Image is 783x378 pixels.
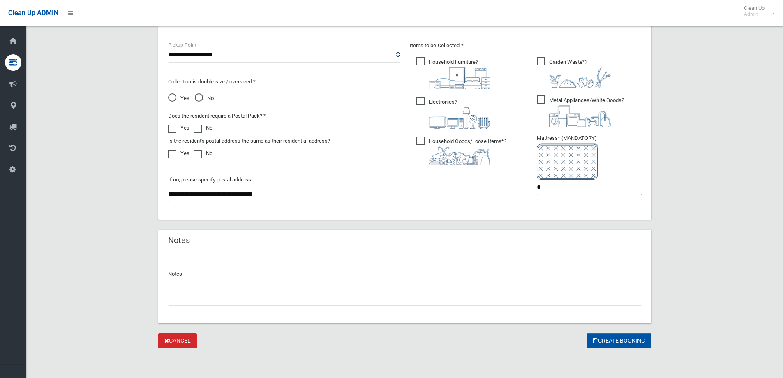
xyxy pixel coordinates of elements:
label: Is the resident's postal address the same as their residential address? [168,136,330,146]
header: Notes [158,232,200,248]
img: aa9efdbe659d29b613fca23ba79d85cb.png [429,67,490,89]
p: Items to be Collected * [410,41,642,51]
label: Does the resident require a Postal Pack? * [168,111,266,121]
span: Yes [168,93,189,103]
i: ? [429,99,490,129]
label: Yes [168,123,189,133]
p: Collection is double size / oversized * [168,77,400,87]
button: Create Booking [587,333,651,348]
span: Household Goods/Loose Items* [416,137,506,165]
span: No [195,93,214,103]
span: Clean Up ADMIN [8,9,58,17]
label: No [194,148,212,158]
span: Metal Appliances/White Goods [537,95,624,127]
img: b13cc3517677393f34c0a387616ef184.png [429,146,490,165]
i: ? [429,59,490,89]
img: e7408bece873d2c1783593a074e5cb2f.png [537,143,598,180]
small: Admin [744,11,765,17]
span: Household Furniture [416,57,490,89]
span: Garden Waste* [537,57,611,88]
span: Electronics [416,97,490,129]
span: Mattress* (MANDATORY) [537,135,642,180]
label: If no, please specify postal address [168,175,251,185]
a: Cancel [158,333,197,348]
i: ? [549,97,624,127]
label: Yes [168,148,189,158]
img: 394712a680b73dbc3d2a6a3a7ffe5a07.png [429,107,490,129]
p: Notes [168,269,642,279]
img: 4fd8a5c772b2c999c83690221e5242e0.png [549,67,611,88]
img: 36c1b0289cb1767239cdd3de9e694f19.png [549,105,611,127]
span: Clean Up [740,5,773,17]
i: ? [429,138,506,165]
label: No [194,123,212,133]
i: ? [549,59,611,88]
